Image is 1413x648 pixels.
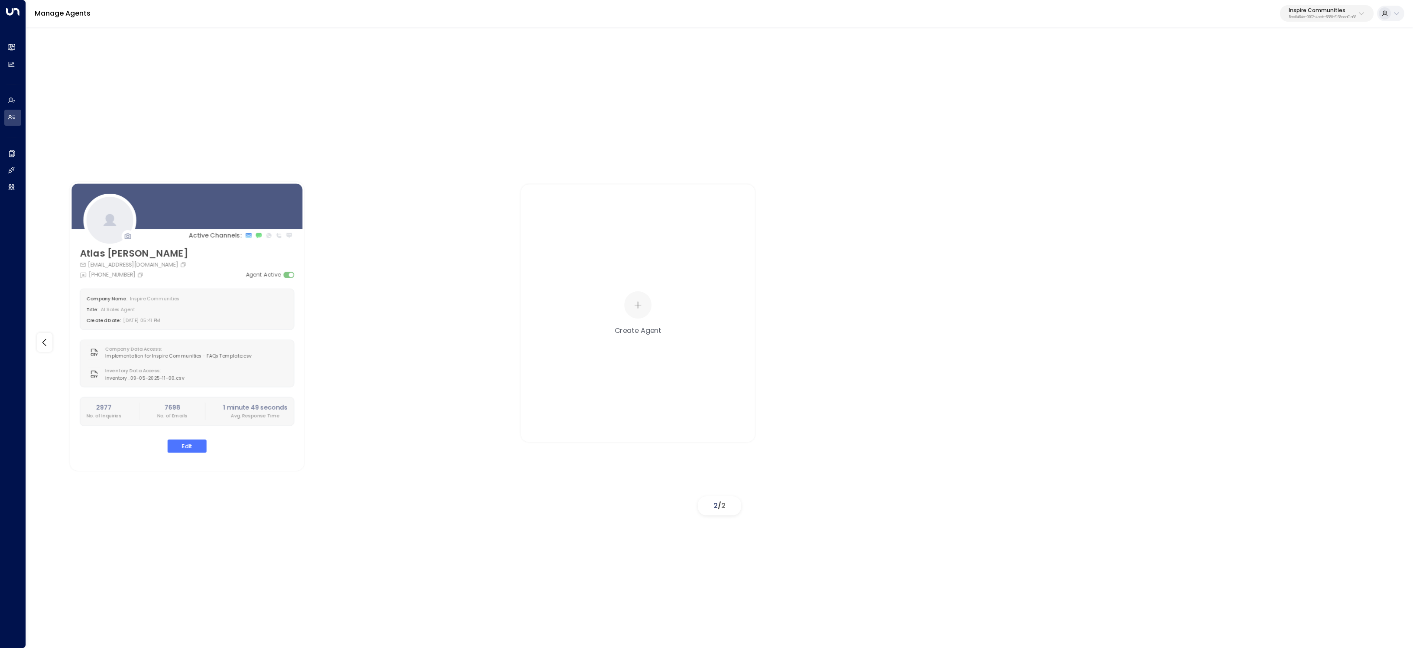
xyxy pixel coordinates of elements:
[86,412,121,419] p: No. of Inquiries
[80,247,188,261] h3: Atlas [PERSON_NAME]
[721,501,726,511] span: 2
[223,403,287,412] h2: 1 minute 49 seconds
[1289,8,1356,13] p: Inspire Communities
[180,261,188,267] button: Copy
[105,345,248,352] label: Company Data Access:
[86,403,121,412] h2: 2977
[223,412,287,419] p: Avg. Response Time
[86,306,98,313] label: Title:
[105,374,185,381] span: inventory_09-05-2025-11-00.csv
[1289,16,1356,19] p: 5ac0484e-0702-4bbb-8380-6168aea91a66
[157,403,187,412] h2: 7698
[168,440,207,453] button: Edit
[137,272,145,278] button: Copy
[105,368,181,374] label: Inventory Data Access:
[105,352,252,359] span: Implementation for Inspire Communities - FAQs Template.csv
[80,261,188,269] div: [EMAIL_ADDRESS][DOMAIN_NAME]
[86,317,121,323] label: Created Date:
[80,270,145,279] div: [PHONE_NUMBER]
[101,306,135,313] span: AI Sales Agent
[246,270,281,279] label: Agent Active
[157,412,187,419] p: No. of Emails
[615,325,661,335] div: Create Agent
[713,501,718,511] span: 2
[698,496,741,515] div: /
[130,295,179,302] span: Inspire Communities
[123,317,160,323] span: [DATE] 05:41 PM
[35,8,91,18] a: Manage Agents
[188,231,241,241] p: Active Channels:
[86,295,127,302] label: Company Name:
[1280,5,1374,22] button: Inspire Communities5ac0484e-0702-4bbb-8380-6168aea91a66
